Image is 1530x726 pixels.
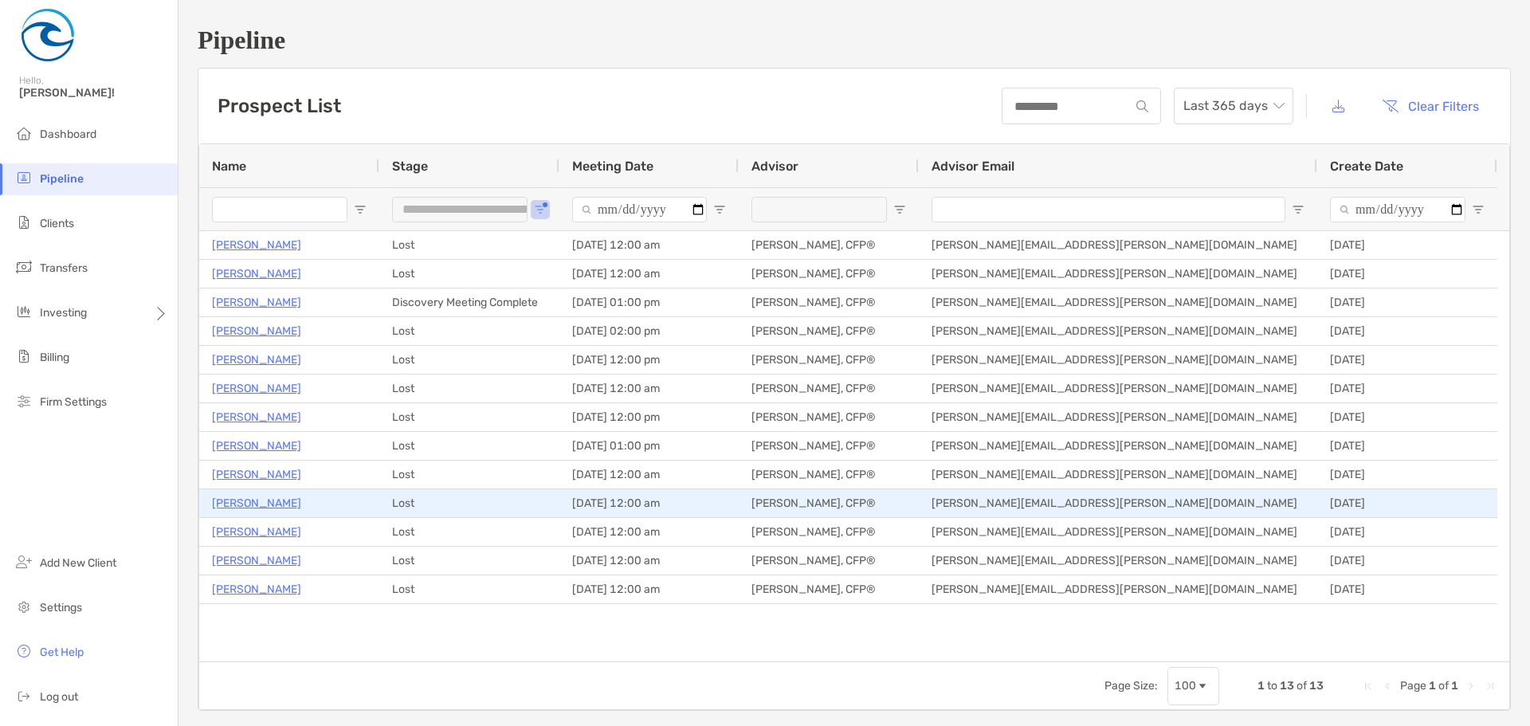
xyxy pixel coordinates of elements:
div: [DATE] [1317,432,1497,460]
span: Add New Client [40,556,116,570]
span: [PERSON_NAME]! [19,86,168,100]
div: [DATE] 12:00 am [559,575,739,603]
a: [PERSON_NAME] [212,407,301,427]
a: [PERSON_NAME] [212,292,301,312]
div: [DATE] [1317,461,1497,489]
img: logout icon [14,686,33,705]
span: Advisor Email [932,159,1014,174]
div: [PERSON_NAME][EMAIL_ADDRESS][PERSON_NAME][DOMAIN_NAME] [919,547,1317,575]
span: 13 [1280,679,1294,693]
span: Get Help [40,646,84,659]
a: [PERSON_NAME] [212,321,301,341]
div: Lost [379,461,559,489]
div: [DATE] 12:00 am [559,461,739,489]
div: [DATE] 12:00 am [559,547,739,575]
button: Open Filter Menu [534,203,547,216]
a: [PERSON_NAME] [212,493,301,513]
button: Open Filter Menu [893,203,906,216]
div: [DATE] [1317,547,1497,575]
div: [PERSON_NAME], CFP® [739,461,919,489]
div: Lost [379,231,559,259]
div: Next Page [1465,680,1477,693]
div: [DATE] [1317,317,1497,345]
a: [PERSON_NAME] [212,579,301,599]
div: [DATE] 12:00 am [559,489,739,517]
span: Create Date [1330,159,1403,174]
h1: Pipeline [198,26,1511,55]
input: Name Filter Input [212,197,347,222]
img: input icon [1136,100,1148,112]
span: Log out [40,690,78,704]
span: Meeting Date [572,159,653,174]
div: Lost [379,518,559,546]
div: [DATE] 12:00 am [559,375,739,402]
img: investing icon [14,302,33,321]
span: 1 [1451,679,1458,693]
p: [PERSON_NAME] [212,436,301,456]
div: [PERSON_NAME], CFP® [739,231,919,259]
div: [PERSON_NAME][EMAIL_ADDRESS][PERSON_NAME][DOMAIN_NAME] [919,346,1317,374]
a: [PERSON_NAME] [212,235,301,255]
span: Firm Settings [40,395,107,409]
a: [PERSON_NAME] [212,350,301,370]
div: [DATE] 12:00 am [559,518,739,546]
span: Investing [40,306,87,320]
div: [PERSON_NAME], CFP® [739,375,919,402]
input: Meeting Date Filter Input [572,197,707,222]
div: Lost [379,489,559,517]
div: [DATE] 12:00 pm [559,403,739,431]
div: [PERSON_NAME], CFP® [739,288,919,316]
span: Advisor [751,159,798,174]
p: [PERSON_NAME] [212,522,301,542]
span: Pipeline [40,172,84,186]
div: [PERSON_NAME], CFP® [739,432,919,460]
div: [PERSON_NAME], CFP® [739,547,919,575]
div: [PERSON_NAME][EMAIL_ADDRESS][PERSON_NAME][DOMAIN_NAME] [919,260,1317,288]
div: [PERSON_NAME][EMAIL_ADDRESS][PERSON_NAME][DOMAIN_NAME] [919,575,1317,603]
div: Lost [379,432,559,460]
div: [DATE] 12:00 pm [559,346,739,374]
div: [PERSON_NAME], CFP® [739,346,919,374]
span: 13 [1309,679,1324,693]
span: 1 [1429,679,1436,693]
div: [DATE] [1317,518,1497,546]
p: [PERSON_NAME] [212,551,301,571]
span: Stage [392,159,428,174]
input: Advisor Email Filter Input [932,197,1285,222]
div: Lost [379,547,559,575]
div: [DATE] [1317,288,1497,316]
div: [DATE] 12:00 am [559,260,739,288]
div: [DATE] [1317,575,1497,603]
button: Open Filter Menu [1292,203,1304,216]
img: Zoe Logo [19,6,76,64]
h3: Prospect List [218,95,341,117]
div: [DATE] 12:00 am [559,231,739,259]
div: [PERSON_NAME][EMAIL_ADDRESS][PERSON_NAME][DOMAIN_NAME] [919,489,1317,517]
div: Lost [379,317,559,345]
div: Lost [379,403,559,431]
div: [PERSON_NAME], CFP® [739,518,919,546]
div: [PERSON_NAME][EMAIL_ADDRESS][PERSON_NAME][DOMAIN_NAME] [919,518,1317,546]
div: [PERSON_NAME][EMAIL_ADDRESS][PERSON_NAME][DOMAIN_NAME] [919,375,1317,402]
span: Settings [40,601,82,614]
img: settings icon [14,597,33,616]
div: [DATE] [1317,489,1497,517]
div: [PERSON_NAME][EMAIL_ADDRESS][PERSON_NAME][DOMAIN_NAME] [919,317,1317,345]
div: [DATE] 01:00 pm [559,288,739,316]
div: [PERSON_NAME][EMAIL_ADDRESS][PERSON_NAME][DOMAIN_NAME] [919,288,1317,316]
img: get-help icon [14,642,33,661]
span: of [1297,679,1307,693]
span: Last 365 days [1183,88,1284,124]
span: Dashboard [40,128,96,141]
div: [PERSON_NAME], CFP® [739,260,919,288]
div: Page Size: [1104,679,1158,693]
div: 100 [1175,679,1196,693]
img: transfers icon [14,257,33,277]
a: [PERSON_NAME] [212,465,301,485]
div: [PERSON_NAME], CFP® [739,317,919,345]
